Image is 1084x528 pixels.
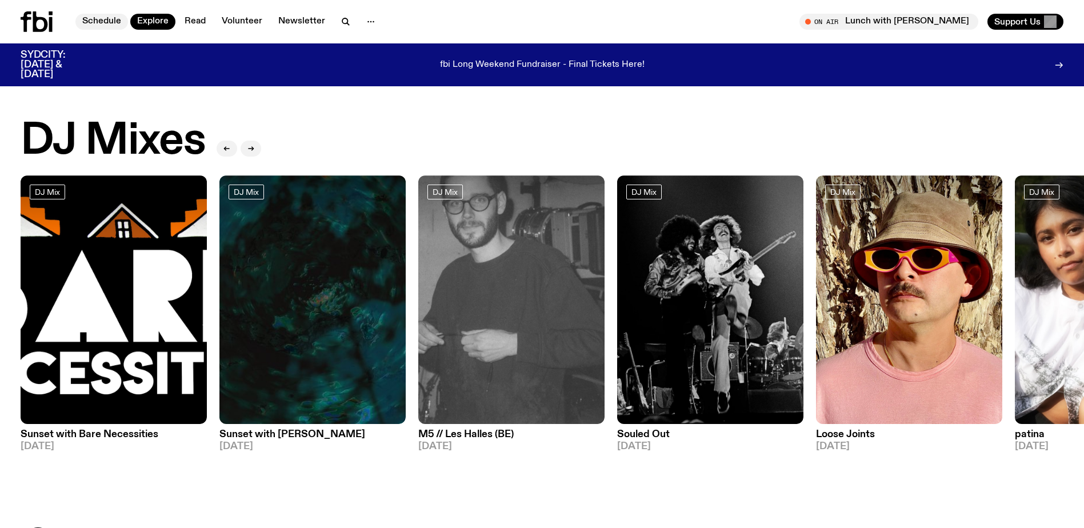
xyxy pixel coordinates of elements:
[816,430,1002,439] h3: Loose Joints
[21,50,94,79] h3: SYDCITY: [DATE] & [DATE]
[617,442,803,451] span: [DATE]
[427,185,463,199] a: DJ Mix
[830,188,855,197] span: DJ Mix
[234,188,259,197] span: DJ Mix
[21,430,207,439] h3: Sunset with Bare Necessities
[1029,188,1054,197] span: DJ Mix
[617,430,803,439] h3: Souled Out
[21,119,205,163] h2: DJ Mixes
[440,60,645,70] p: fbi Long Weekend Fundraiser - Final Tickets Here!
[30,185,65,199] a: DJ Mix
[215,14,269,30] a: Volunteer
[1024,185,1059,199] a: DJ Mix
[219,442,406,451] span: [DATE]
[21,442,207,451] span: [DATE]
[21,175,207,424] img: Bare Necessities
[271,14,332,30] a: Newsletter
[418,424,605,451] a: M5 // Les Halles (BE)[DATE]
[219,424,406,451] a: Sunset with [PERSON_NAME][DATE]
[35,188,60,197] span: DJ Mix
[816,424,1002,451] a: Loose Joints[DATE]
[631,188,657,197] span: DJ Mix
[219,430,406,439] h3: Sunset with [PERSON_NAME]
[229,185,264,199] a: DJ Mix
[418,442,605,451] span: [DATE]
[433,188,458,197] span: DJ Mix
[626,185,662,199] a: DJ Mix
[418,430,605,439] h3: M5 // Les Halles (BE)
[816,442,1002,451] span: [DATE]
[994,17,1041,27] span: Support Us
[825,185,861,199] a: DJ Mix
[178,14,213,30] a: Read
[799,14,978,30] button: On AirLunch with [PERSON_NAME]
[617,424,803,451] a: Souled Out[DATE]
[816,175,1002,424] img: Tyson stands in front of a paperbark tree wearing orange sunglasses, a suede bucket hat and a pin...
[21,424,207,451] a: Sunset with Bare Necessities[DATE]
[130,14,175,30] a: Explore
[75,14,128,30] a: Schedule
[987,14,1063,30] button: Support Us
